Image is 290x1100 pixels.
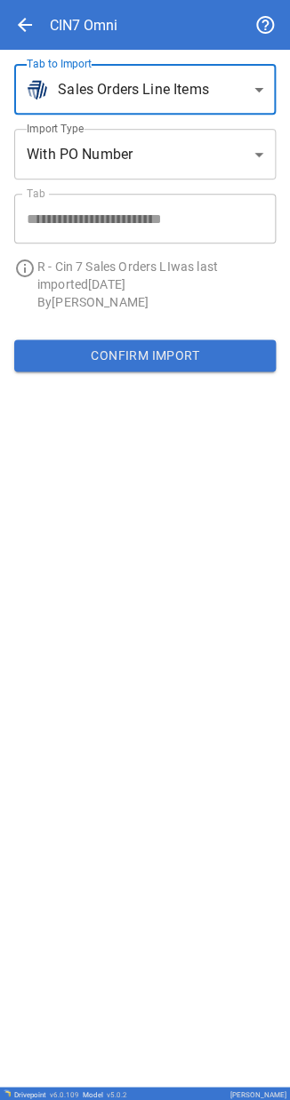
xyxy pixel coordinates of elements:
span: v 6.0.109 [50,1089,79,1097]
span: info_outline [14,258,36,279]
div: Drivepoint [14,1089,79,1097]
img: Drivepoint [4,1088,11,1096]
button: Confirm Import [14,339,276,371]
div: CIN7 Omni [50,17,117,34]
span: v 5.0.2 [107,1089,127,1097]
div: [PERSON_NAME] [230,1089,286,1097]
p: R - Cin 7 Sales Orders LI was last imported [DATE] [37,258,276,293]
span: With PO Number [27,144,133,165]
img: brand icon not found [27,79,48,100]
label: Import Type [27,121,84,136]
span: arrow_back [14,14,36,36]
div: Model [83,1089,127,1097]
span: Sales Orders Line Items [58,79,208,100]
label: Tab to Import [27,56,92,71]
label: Tab [27,186,45,201]
p: By [PERSON_NAME] [37,293,276,311]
